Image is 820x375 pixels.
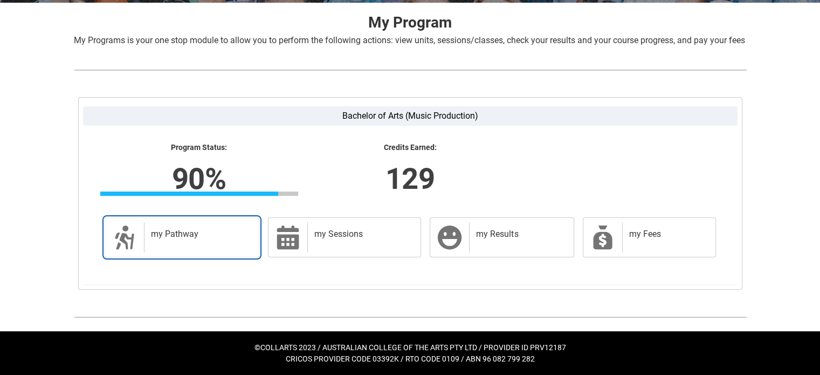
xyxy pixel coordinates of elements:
[74,35,745,45] span: My Programs is your one stop module to allow you to perform the following actions: view units, se...
[74,64,747,76] img: REDU_GREY_LINE
[430,217,574,257] a: my Results
[100,143,298,153] lightning-formatted-text: Program Status:
[590,224,616,250] span: My Payments
[74,311,747,323] img: REDU_GREY_LINE
[112,224,137,250] span: Description of icon when needed
[83,106,738,126] label: Bachelor of Arts (Music Production)
[31,156,367,201] lightning-formatted-number: 90%
[151,229,249,240] h2: my Pathway
[629,229,705,240] h2: my Fees
[314,229,410,240] h2: my Sessions
[311,143,509,153] lightning-formatted-text: Credits Earned:
[268,217,421,257] a: my Sessions
[105,217,260,257] a: my Pathway
[476,229,562,240] h2: my Results
[583,217,716,257] a: my Fees
[242,156,578,201] lightning-formatted-number: 129
[368,13,452,31] strong: My Program
[100,192,298,196] div: Progress Bar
